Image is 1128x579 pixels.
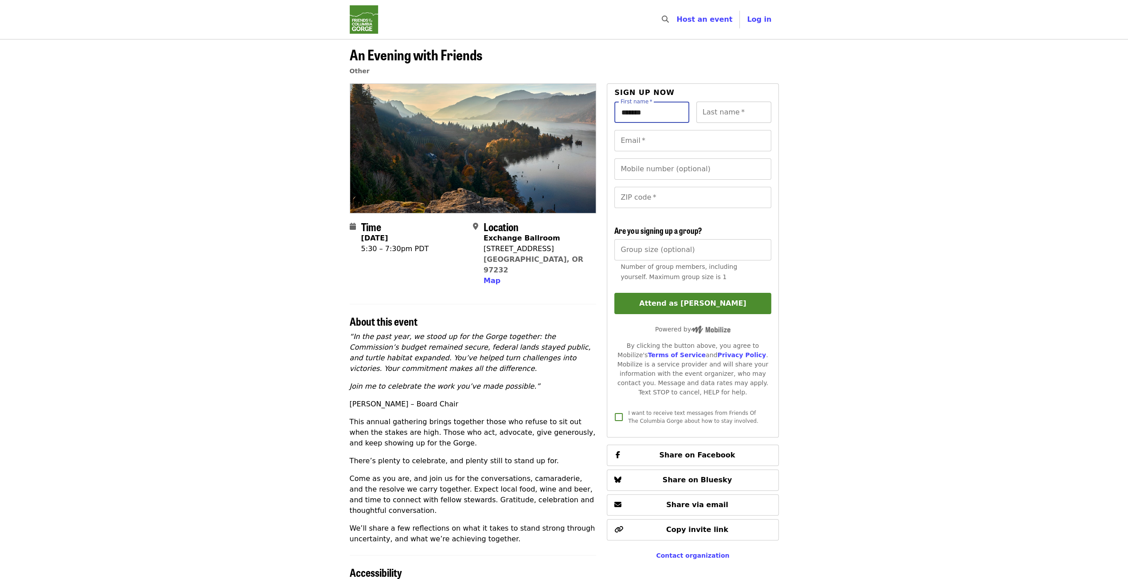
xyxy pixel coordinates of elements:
[614,158,771,180] input: Mobile number (optional)
[676,15,732,24] a: Host an event
[614,293,771,314] button: Attend as [PERSON_NAME]
[484,255,583,274] a: [GEOGRAPHIC_DATA], OR 97232
[717,351,766,358] a: Privacy Policy
[614,225,702,236] span: Are you signing up a group?
[659,451,735,459] span: Share on Facebook
[484,276,500,285] span: Map
[691,326,730,334] img: Powered by Mobilize
[656,552,729,559] a: Contact organization
[621,263,737,280] span: Number of group members, including yourself. Maximum group size is 1
[614,239,771,260] input: [object Object]
[628,410,758,424] span: I want to receive text messages from Friends Of The Columbia Gorge about how to stay involved.
[473,222,478,231] i: map-marker-alt icon
[666,525,728,534] span: Copy invite link
[607,445,778,466] button: Share on Facebook
[614,102,689,123] input: First name
[614,187,771,208] input: ZIP code
[607,494,778,516] button: Share via email
[350,523,597,544] p: We’ll share a few reflections on what it takes to stand strong through uncertainty, and what we’r...
[740,11,778,28] button: Log in
[361,219,381,234] span: Time
[655,326,730,333] span: Powered by
[350,417,597,449] p: This annual gathering brings together those who refuse to sit out when the stakes are high. Those...
[614,341,771,397] div: By clicking the button above, you agree to Mobilize's and . Mobilize is a service provider and wi...
[361,244,429,254] div: 5:30 – 7:30pm PDT
[607,469,778,491] button: Share on Bluesky
[350,44,482,65] span: An Evening with Friends
[350,84,596,213] img: An Evening with Friends organized by Friends Of The Columbia Gorge
[696,102,771,123] input: Last name
[648,351,706,358] a: Terms of Service
[747,15,771,24] span: Log in
[350,456,597,466] p: There’s plenty to celebrate, and plenty still to stand up for.
[484,234,560,242] strong: Exchange Ballroom
[361,234,388,242] strong: [DATE]
[621,99,652,104] label: First name
[350,382,540,390] em: Join me to celebrate the work you’ve made possible.”
[350,399,597,410] p: [PERSON_NAME] – Board Chair
[484,244,589,254] div: [STREET_ADDRESS]
[666,500,728,509] span: Share via email
[350,473,597,516] p: Come as you are, and join us for the conversations, camaraderie, and the resolve we carry togethe...
[350,5,378,34] img: Friends Of The Columbia Gorge - Home
[614,88,675,97] span: Sign up now
[350,332,591,373] em: “In the past year, we stood up for the Gorge together: the Commission’s budget remained secure, f...
[350,222,356,231] i: calendar icon
[350,313,418,329] span: About this event
[674,9,681,30] input: Search
[484,219,519,234] span: Location
[661,15,668,24] i: search icon
[607,519,778,540] button: Copy invite link
[614,130,771,151] input: Email
[663,476,732,484] span: Share on Bluesky
[484,276,500,286] button: Map
[350,67,370,75] a: Other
